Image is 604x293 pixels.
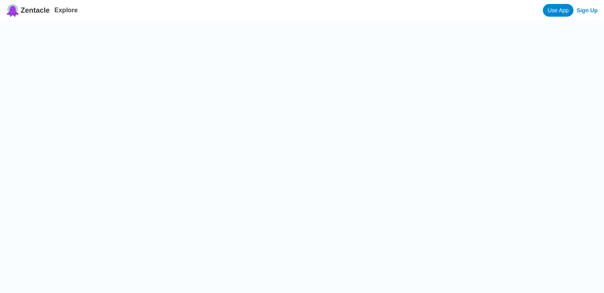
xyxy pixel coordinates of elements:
a: Sign Up [577,7,598,13]
span: Zentacle [21,6,50,15]
a: Zentacle logoZentacle [6,4,50,17]
a: Use App [543,4,573,17]
a: Explore [54,7,78,13]
img: Zentacle logo [6,4,19,17]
